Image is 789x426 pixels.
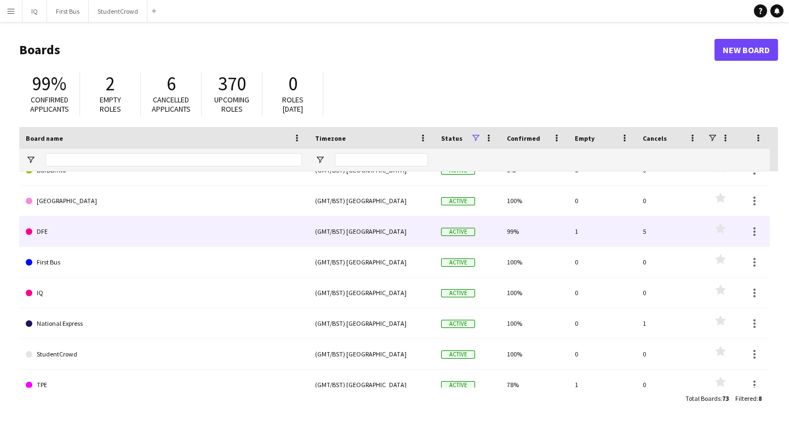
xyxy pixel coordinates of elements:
div: 0 [568,339,636,369]
span: Cancels [643,134,667,142]
div: 99% [500,216,568,246]
div: 1 [636,308,704,338]
div: 0 [568,186,636,216]
button: StudentCrowd [89,1,147,22]
a: IQ [26,278,302,308]
div: 0 [568,247,636,277]
button: Open Filter Menu [26,155,36,165]
button: IQ [22,1,47,22]
span: 8 [758,394,762,402]
div: 0 [568,308,636,338]
span: 6 [167,72,176,96]
span: Active [441,320,475,328]
a: [GEOGRAPHIC_DATA] [26,186,302,216]
span: Cancelled applicants [152,95,191,114]
div: 1 [568,216,636,246]
span: Active [441,228,475,236]
span: 99% [32,72,66,96]
div: (GMT/BST) [GEOGRAPHIC_DATA] [308,247,434,277]
div: 100% [500,247,568,277]
div: 0 [636,278,704,308]
div: 5 [636,216,704,246]
span: Active [441,197,475,205]
span: Confirmed [507,134,540,142]
span: Active [441,350,475,359]
div: (GMT/BST) [GEOGRAPHIC_DATA] [308,216,434,246]
span: Confirmed applicants [30,95,69,114]
span: Upcoming roles [214,95,249,114]
div: 0 [636,370,704,400]
a: StudentCrowd [26,339,302,370]
span: 0 [288,72,298,96]
div: (GMT/BST) [GEOGRAPHIC_DATA] [308,308,434,338]
div: (GMT/BST) [GEOGRAPHIC_DATA] [308,339,434,369]
span: 73 [722,394,729,402]
h1: Boards [19,42,714,58]
div: 100% [500,339,568,369]
button: First Bus [47,1,89,22]
span: Empty roles [100,95,121,114]
span: Total Boards [685,394,721,402]
span: Filtered [735,394,757,402]
span: Roles [DATE] [282,95,304,114]
a: DFE [26,216,302,247]
span: Active [441,258,475,267]
span: Active [441,289,475,297]
button: Open Filter Menu [315,155,325,165]
a: TPE [26,370,302,400]
div: 100% [500,186,568,216]
span: Empty [575,134,594,142]
div: (GMT/BST) [GEOGRAPHIC_DATA] [308,278,434,308]
input: Timezone Filter Input [335,153,428,166]
div: 100% [500,278,568,308]
div: : [685,388,729,409]
span: Status [441,134,462,142]
div: 0 [636,339,704,369]
div: 78% [500,370,568,400]
a: National Express [26,308,302,339]
div: 0 [568,278,636,308]
div: 1 [568,370,636,400]
span: Board name [26,134,63,142]
span: Timezone [315,134,346,142]
input: Board name Filter Input [45,153,302,166]
span: Active [441,381,475,389]
div: (GMT/BST) [GEOGRAPHIC_DATA] [308,370,434,400]
div: (GMT/BST) [GEOGRAPHIC_DATA] [308,186,434,216]
span: 2 [106,72,115,96]
a: New Board [714,39,778,61]
div: 100% [500,308,568,338]
div: 0 [636,186,704,216]
a: First Bus [26,247,302,278]
div: : [735,388,762,409]
div: 0 [636,247,704,277]
span: 370 [218,72,246,96]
